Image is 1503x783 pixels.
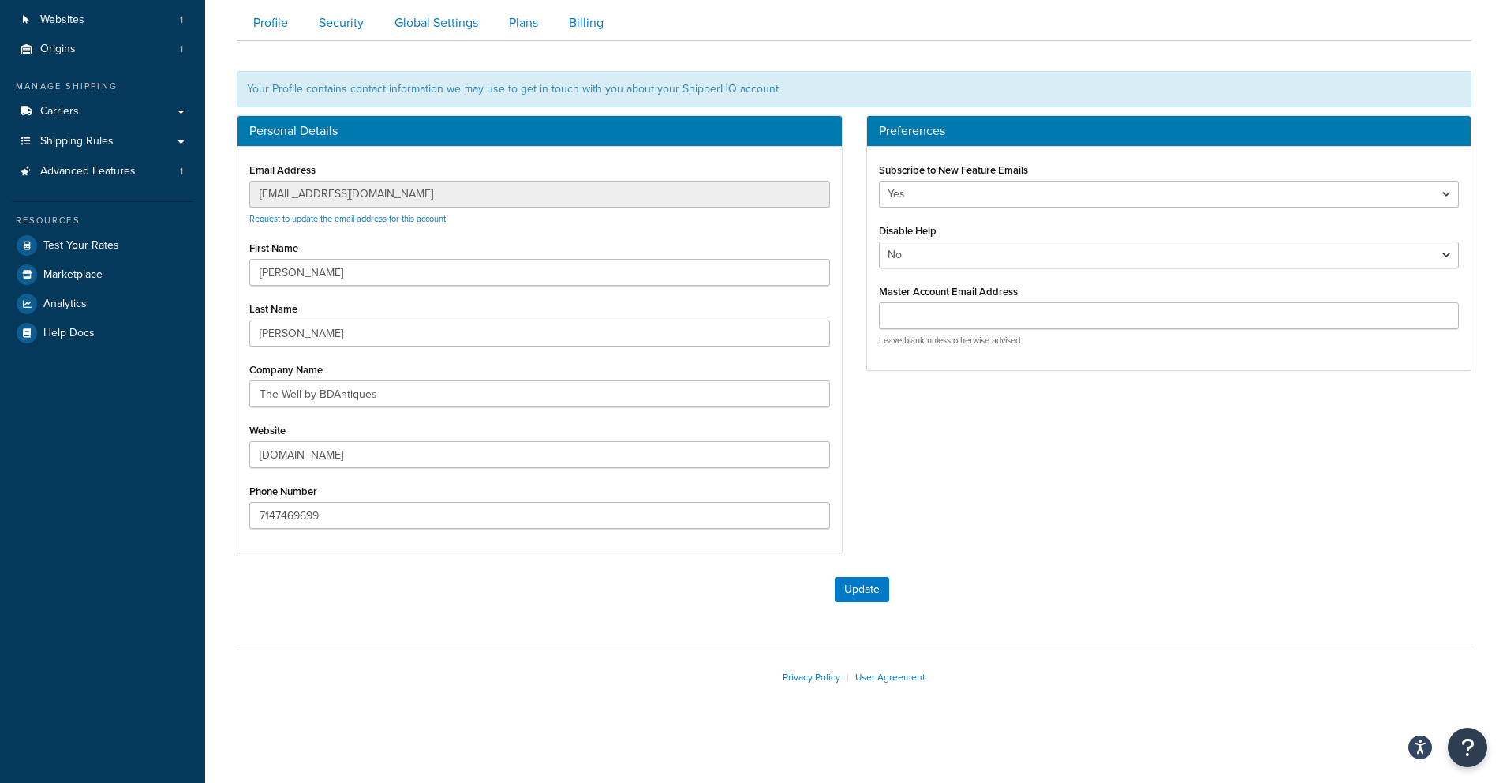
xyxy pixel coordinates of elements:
span: Analytics [43,298,87,311]
a: Plans [492,6,551,41]
span: 1 [180,13,183,27]
li: Advanced Features [12,157,193,186]
a: Security [302,6,376,41]
span: | [847,670,849,684]
span: Advanced Features [40,165,136,178]
a: Advanced Features 1 [12,157,193,186]
a: Shipping Rules [12,127,193,156]
a: Analytics [12,290,193,318]
label: Email Address [249,164,316,176]
a: User Agreement [855,670,925,684]
span: Websites [40,13,84,27]
span: 1 [180,43,183,56]
span: Marketplace [43,268,103,282]
p: Leave blank unless otherwise advised [879,335,1460,347]
label: Website [249,425,286,436]
div: Resources [12,214,193,227]
a: Billing [552,6,616,41]
label: Subscribe to New Feature Emails [879,164,1028,176]
a: Marketplace [12,260,193,289]
a: Request to update the email address for this account [249,212,446,225]
a: Origins 1 [12,35,193,64]
label: Master Account Email Address [879,286,1018,298]
label: Last Name [249,303,297,315]
button: Open Resource Center [1448,728,1487,767]
span: Shipping Rules [40,135,114,148]
span: Origins [40,43,76,56]
a: Websites 1 [12,6,193,35]
span: Carriers [40,105,79,118]
a: Carriers [12,97,193,126]
li: Origins [12,35,193,64]
a: Privacy Policy [783,670,840,684]
li: Websites [12,6,193,35]
label: Company Name [249,364,323,376]
label: First Name [249,242,298,254]
button: Update [835,577,889,602]
span: 1 [180,165,183,178]
div: Your Profile contains contact information we may use to get in touch with you about your ShipperH... [237,71,1471,107]
a: Help Docs [12,319,193,347]
span: Test Your Rates [43,239,119,253]
h3: Personal Details [249,124,830,138]
a: Global Settings [378,6,491,41]
a: Profile [237,6,301,41]
span: Help Docs [43,327,95,340]
div: Manage Shipping [12,80,193,93]
label: Disable Help [879,225,937,237]
label: Phone Number [249,485,317,497]
a: Test Your Rates [12,231,193,260]
h3: Preferences [879,124,1460,138]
